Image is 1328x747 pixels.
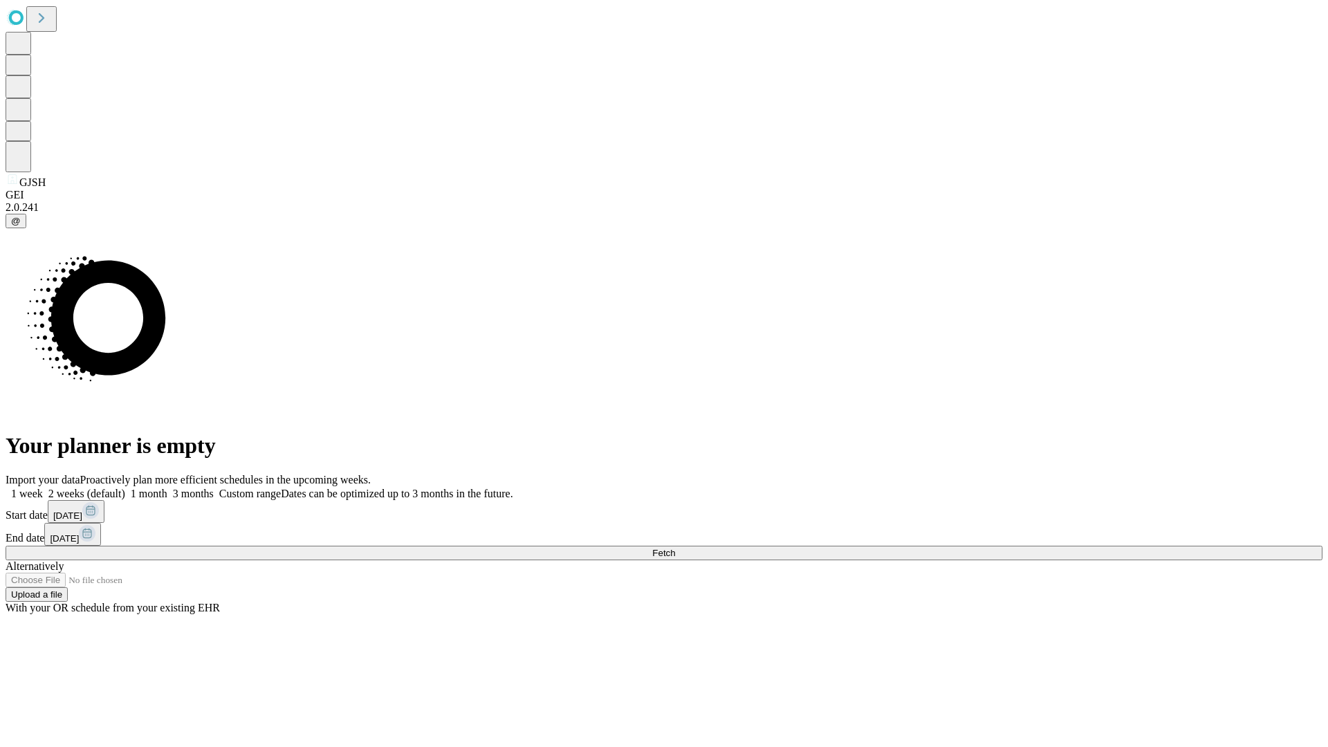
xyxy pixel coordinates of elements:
span: Dates can be optimized up to 3 months in the future. [281,488,513,499]
span: GJSH [19,176,46,188]
span: Custom range [219,488,281,499]
button: [DATE] [48,500,104,523]
span: [DATE] [53,510,82,521]
span: Alternatively [6,560,64,572]
div: End date [6,523,1322,546]
span: 2 weeks (default) [48,488,125,499]
div: GEI [6,189,1322,201]
span: Fetch [652,548,675,558]
div: 2.0.241 [6,201,1322,214]
span: @ [11,216,21,226]
span: 3 months [173,488,214,499]
button: @ [6,214,26,228]
span: 1 month [131,488,167,499]
span: 1 week [11,488,43,499]
span: Proactively plan more efficient schedules in the upcoming weeks. [80,474,371,486]
button: Upload a file [6,587,68,602]
span: Import your data [6,474,80,486]
span: With your OR schedule from your existing EHR [6,602,220,614]
h1: Your planner is empty [6,433,1322,459]
button: Fetch [6,546,1322,560]
button: [DATE] [44,523,101,546]
span: [DATE] [50,533,79,544]
div: Start date [6,500,1322,523]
